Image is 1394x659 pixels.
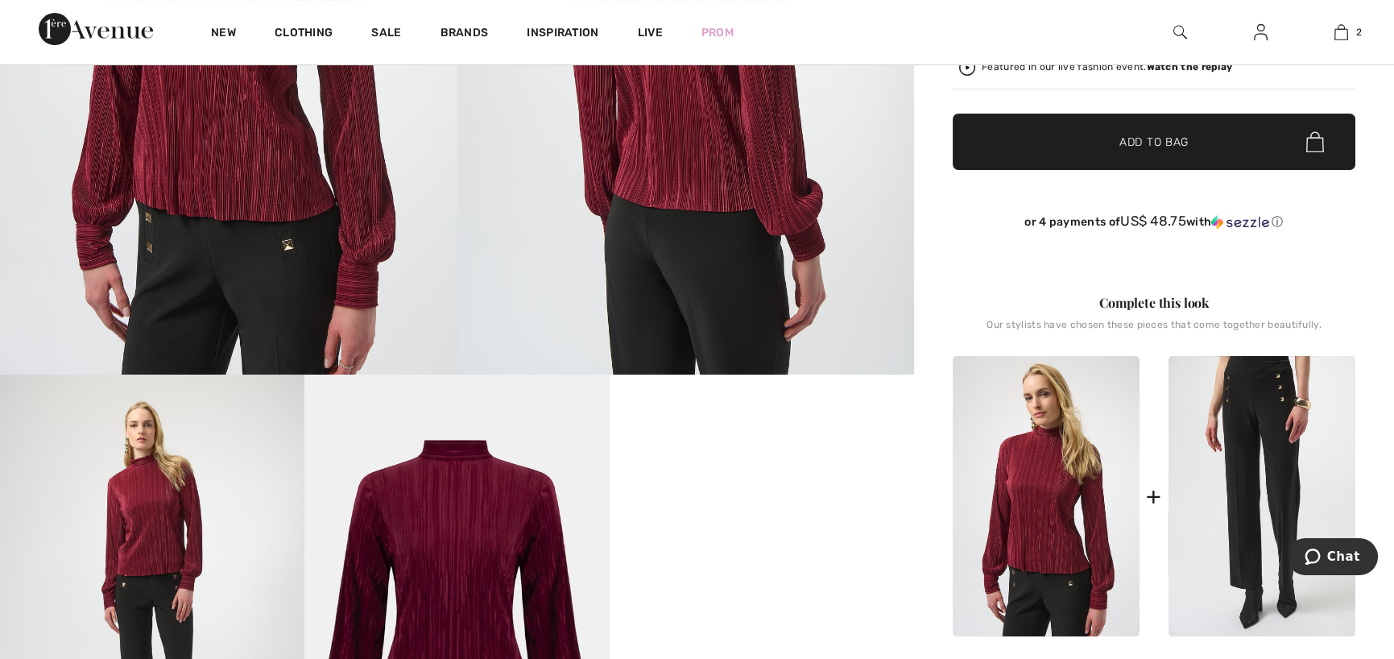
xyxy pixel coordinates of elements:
[1120,213,1186,229] span: US$ 48.75
[953,213,1355,230] div: or 4 payments of with
[953,319,1355,343] div: Our stylists have chosen these pieces that come together beautifully.
[1306,131,1324,152] img: Bag.svg
[441,26,489,43] a: Brands
[1146,479,1161,515] div: +
[39,13,153,45] img: 1ère Avenue
[1241,23,1280,43] a: Sign In
[527,26,598,43] span: Inspiration
[953,293,1355,313] div: Complete this look
[1254,23,1268,42] img: My Info
[211,26,236,43] a: New
[275,26,333,43] a: Clothing
[959,60,975,76] img: Watch the replay
[638,24,663,41] a: Live
[1292,538,1378,578] iframe: Opens a widget where you can chat to one of our agents
[982,62,1232,73] div: Featured in our live fashion event.
[371,26,401,43] a: Sale
[1356,25,1362,39] span: 2
[1119,134,1189,151] span: Add to Bag
[1211,215,1269,230] img: Sezzle
[610,375,914,527] video: Your browser does not support the video tag.
[1169,356,1355,636] img: Formal Mid-Rise Trousers Style 254099
[953,213,1355,235] div: or 4 payments ofUS$ 48.75withSezzle Click to learn more about Sezzle
[1301,23,1380,42] a: 2
[953,114,1355,170] button: Add to Bag
[1147,61,1233,73] strong: Watch the replay
[953,356,1140,636] img: Ruched Pullover Style 254059
[701,24,734,41] a: Prom
[1173,23,1187,42] img: search the website
[1334,23,1348,42] img: My Bag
